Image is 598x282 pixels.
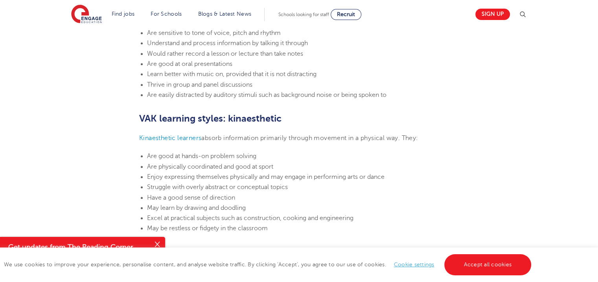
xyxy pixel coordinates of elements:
img: Engage Education [71,5,102,24]
a: Accept all cookies [444,254,532,275]
span: We use cookies to improve your experience, personalise content, and analyse website traffic. By c... [4,262,533,267]
a: Recruit [331,9,361,20]
span: Learn better with music on, provided that it is not distracting [147,71,316,78]
a: Find jobs [112,11,135,17]
b: VAK learning styles: kinaesthetic [139,113,282,124]
span: Would rather record a lesson or lecture than take notes [147,50,303,57]
span: Struggle with overly abstract or conceptual topics [147,184,288,191]
b: VAK learning styles: their role in education [139,247,326,258]
a: Blogs & Latest News [198,11,252,17]
span: Are good at hands-on problem solving [147,153,256,160]
a: For Schools [151,11,182,17]
h4: Get updates from The Reading Corner [8,242,149,252]
span: Thrive in group and panel discussions [147,81,252,88]
span: May be restless or fidgety in the classroom [147,225,268,232]
span: Are good at oral presentations [147,60,232,67]
span: Excel at practical subjects such as construction, cooking and engineering [147,215,353,222]
span: Enjoy expressing themselves physically and may engage in performing arts or dance [147,173,385,180]
span: Schools looking for staff [278,12,329,17]
span: Have a good sense of direction [147,194,235,201]
span: Understand and process information by talking it through [147,40,308,47]
span: Recruit [337,11,355,17]
span: Are sensitive to tone of voice, pitch and rhythm [147,29,281,36]
span: absorb information primarily through movement in a physical way. They: [201,135,418,142]
span: May learn by drawing and doodling [147,204,246,211]
a: Kinaesthetic learners [139,135,201,142]
button: Close [149,237,165,253]
span: Are easily distracted by auditory stimuli such as background noise or being spoken to [147,91,386,98]
a: Cookie settings [394,262,434,267]
span: Are physically coordinated and good at sport [147,163,273,170]
a: Sign up [475,9,510,20]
